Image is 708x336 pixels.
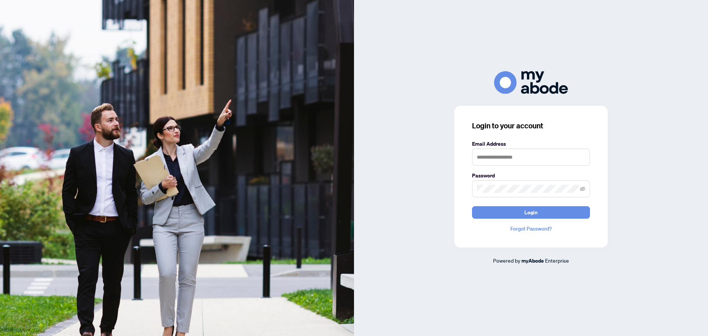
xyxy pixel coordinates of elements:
[472,206,590,219] button: Login
[493,257,520,264] span: Powered by
[521,257,544,265] a: myAbode
[524,207,538,218] span: Login
[472,172,590,180] label: Password
[494,71,568,94] img: ma-logo
[580,186,585,191] span: eye-invisible
[472,121,590,131] h3: Login to your account
[545,257,569,264] span: Enterprise
[472,140,590,148] label: Email Address
[472,225,590,233] a: Forgot Password?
